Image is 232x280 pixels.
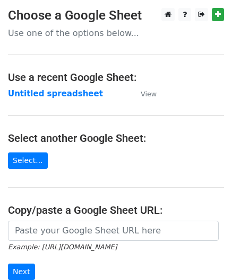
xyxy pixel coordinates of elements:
h4: Copy/paste a Google Sheet URL: [8,204,224,216]
small: View [141,90,157,98]
h4: Use a recent Google Sheet: [8,71,224,84]
small: Example: [URL][DOMAIN_NAME] [8,243,117,251]
a: Untitled spreadsheet [8,89,103,98]
a: Select... [8,152,48,169]
p: Use one of the options below... [8,28,224,39]
h3: Choose a Google Sheet [8,8,224,23]
input: Next [8,264,35,280]
input: Paste your Google Sheet URL here [8,221,219,241]
h4: Select another Google Sheet: [8,132,224,144]
a: View [130,89,157,98]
